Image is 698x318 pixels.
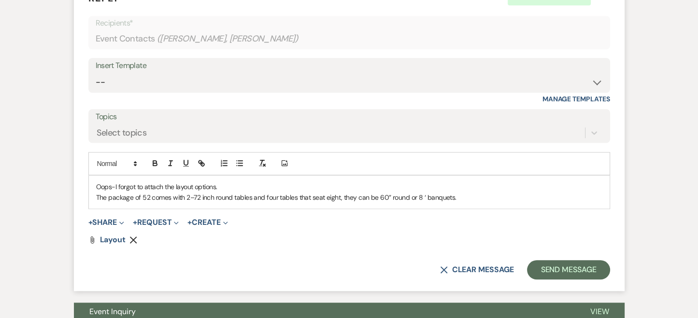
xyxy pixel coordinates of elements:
[542,95,610,103] a: Manage Templates
[133,219,137,226] span: +
[96,59,603,73] div: Insert Template
[88,219,125,226] button: Share
[100,235,126,245] span: layout
[96,181,602,192] p: Oops-I forgot to attach the layout options.
[96,192,602,203] p: The package of 52 comes with 2–72 inch round tables and four tables that seat eight, they can be ...
[157,32,299,45] span: ( [PERSON_NAME], [PERSON_NAME] )
[527,260,610,279] button: Send Message
[89,306,136,317] span: Event Inquiry
[100,236,126,244] a: layout
[440,266,513,274] button: Clear message
[187,219,228,226] button: Create
[590,306,609,317] span: View
[187,219,192,226] span: +
[96,29,603,48] div: Event Contacts
[133,219,179,226] button: Request
[88,219,93,226] span: +
[96,17,603,29] p: Recipients*
[97,126,147,139] div: Select topics
[96,110,603,124] label: Topics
